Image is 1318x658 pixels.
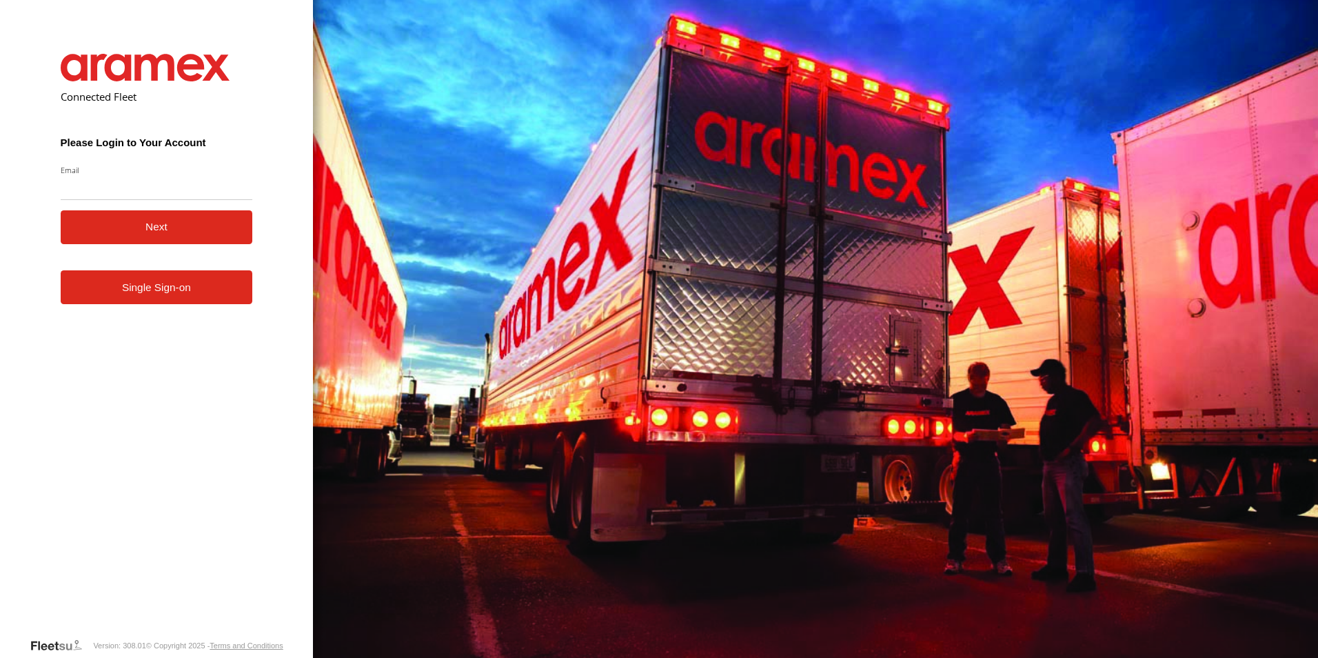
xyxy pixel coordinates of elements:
[30,639,93,652] a: Visit our Website
[61,210,253,244] button: Next
[61,137,253,148] h3: Please Login to Your Account
[61,270,253,304] a: Single Sign-on
[93,641,145,650] div: Version: 308.01
[146,641,283,650] div: © Copyright 2025 -
[61,90,253,103] h2: Connected Fleet
[210,641,283,650] a: Terms and Conditions
[61,165,253,175] label: Email
[61,54,230,81] img: Aramex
